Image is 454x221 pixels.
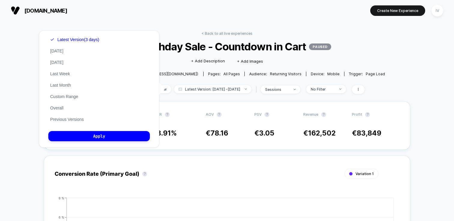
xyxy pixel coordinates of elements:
[339,88,341,90] img: end
[11,6,20,15] img: Visually logo
[309,43,331,50] p: PAUSED
[48,37,101,42] button: Latest Version(3 days)
[254,112,262,117] span: PSV
[352,112,362,117] span: Profit
[349,72,385,76] div: Trigger:
[9,6,69,15] button: [DOMAIN_NAME]
[366,72,385,76] span: Page Load
[265,87,289,92] div: sessions
[254,85,261,94] span: |
[217,112,222,117] button: ?
[210,129,228,137] span: 78.16
[357,129,381,137] span: 83,849
[352,129,381,137] span: €
[206,129,228,137] span: €
[179,88,182,91] img: calendar
[59,196,64,200] tspan: 8 %
[48,105,65,111] button: Overall
[265,112,269,117] button: ?
[245,88,247,90] img: end
[259,129,274,137] span: 3.05
[370,5,425,16] button: Create New Experience
[327,72,340,76] span: mobile
[223,72,240,76] span: all pages
[311,87,335,91] div: No Filter
[365,112,370,117] button: ?
[191,58,225,64] span: + Add Description
[201,31,253,36] a: < Back to all live experiences
[174,85,251,93] span: Latest Version: [DATE] - [DATE]
[48,48,65,54] button: [DATE]
[356,172,374,176] span: Variation 1
[430,4,445,17] button: IV
[249,72,301,76] div: Audience:
[48,131,150,141] button: Apply
[157,129,177,137] span: 3.91 %
[48,71,72,76] button: Last Week
[308,129,336,137] span: 162,502
[165,112,170,117] button: ?
[237,59,263,64] span: + Add Images
[48,60,65,65] button: [DATE]
[321,112,326,117] button: ?
[254,129,274,137] span: €
[142,172,147,176] button: ?
[303,129,336,137] span: €
[206,112,214,117] span: AOV
[48,82,73,88] button: Last Month
[303,112,318,117] span: Revenue
[306,72,344,76] span: Device:
[59,215,64,219] tspan: 6 %
[48,117,86,122] button: Previous Versions
[270,72,301,76] span: Returning Visitors
[208,72,240,76] div: Pages:
[85,40,369,53] span: M - Birthday Sale - Countdown in Cart
[48,94,80,99] button: Custom Range
[24,7,67,14] span: [DOMAIN_NAME]
[431,5,443,16] div: IV
[294,89,296,90] img: end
